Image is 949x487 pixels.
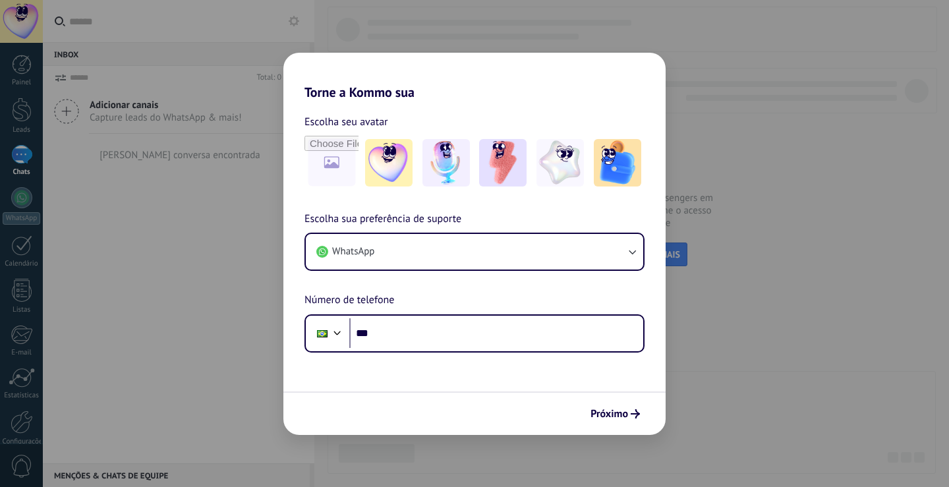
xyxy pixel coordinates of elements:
img: -5.jpeg [594,139,641,186]
button: Próximo [585,403,646,425]
span: Próximo [590,409,628,418]
button: WhatsApp [306,234,643,270]
span: Número de telefone [304,292,394,309]
img: -3.jpeg [479,139,527,186]
div: Brazil: + 55 [310,320,335,347]
img: -2.jpeg [422,139,470,186]
img: -1.jpeg [365,139,413,186]
span: Escolha seu avatar [304,113,388,130]
span: Escolha sua preferência de suporte [304,211,461,228]
h2: Torne a Kommo sua [283,53,666,100]
span: WhatsApp [332,245,374,258]
img: -4.jpeg [536,139,584,186]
